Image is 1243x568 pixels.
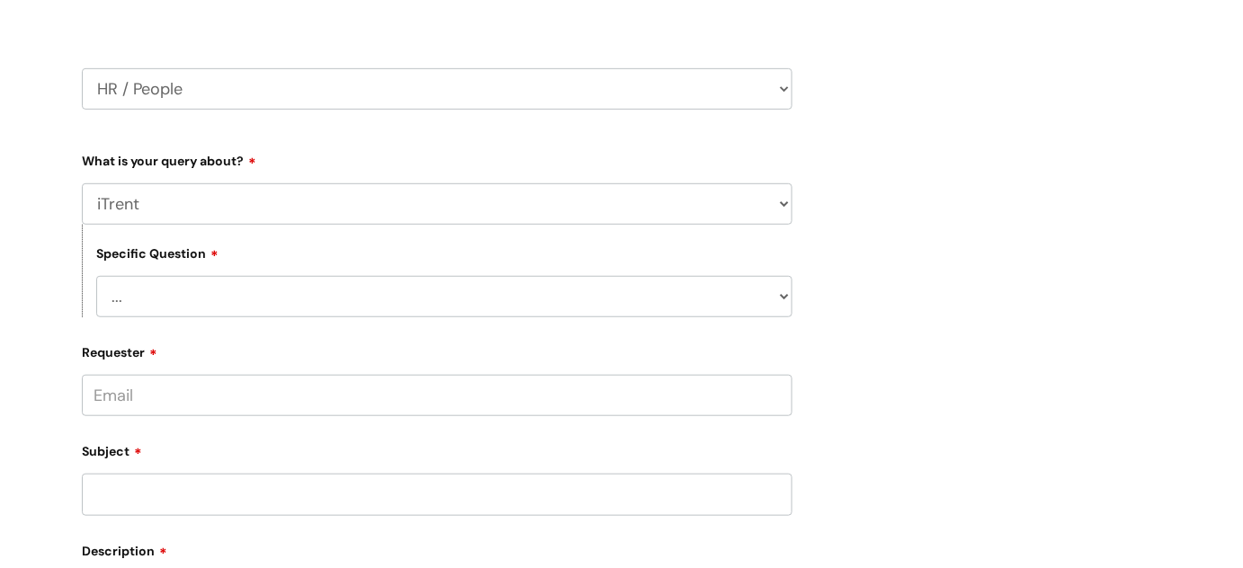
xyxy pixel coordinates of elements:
label: Requester [82,339,792,360]
label: Description [82,537,792,559]
label: What is your query about? [82,147,792,169]
label: Subject [82,438,792,459]
label: Specific Question [96,244,219,262]
input: Email [82,375,792,416]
